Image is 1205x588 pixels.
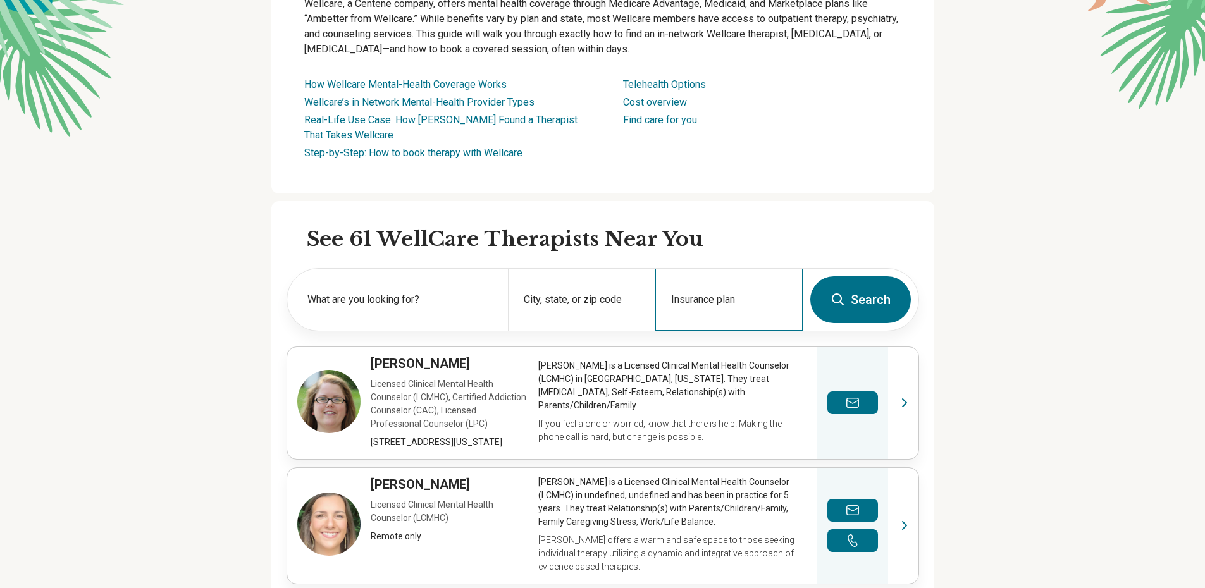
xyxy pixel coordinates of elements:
[623,96,687,108] a: Cost overview
[827,529,878,552] button: Make a phone call
[307,226,919,253] h2: See 61 WellCare Therapists Near You
[623,114,697,126] a: Find care for you
[827,391,878,414] button: Send a message
[307,292,493,307] label: What are you looking for?
[810,276,911,323] button: Search
[304,114,578,141] a: Real-Life Use Case: How [PERSON_NAME] Found a Therapist That Takes Wellcare
[304,78,507,90] a: How Wellcare Mental-Health Coverage Works
[623,78,706,90] a: Telehealth Options
[304,96,535,108] a: Wellcare’s in Network Mental-Health Provider Types
[304,147,522,159] a: Step-by-Step: How to book therapy with Wellcare
[827,499,878,522] button: Send a message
